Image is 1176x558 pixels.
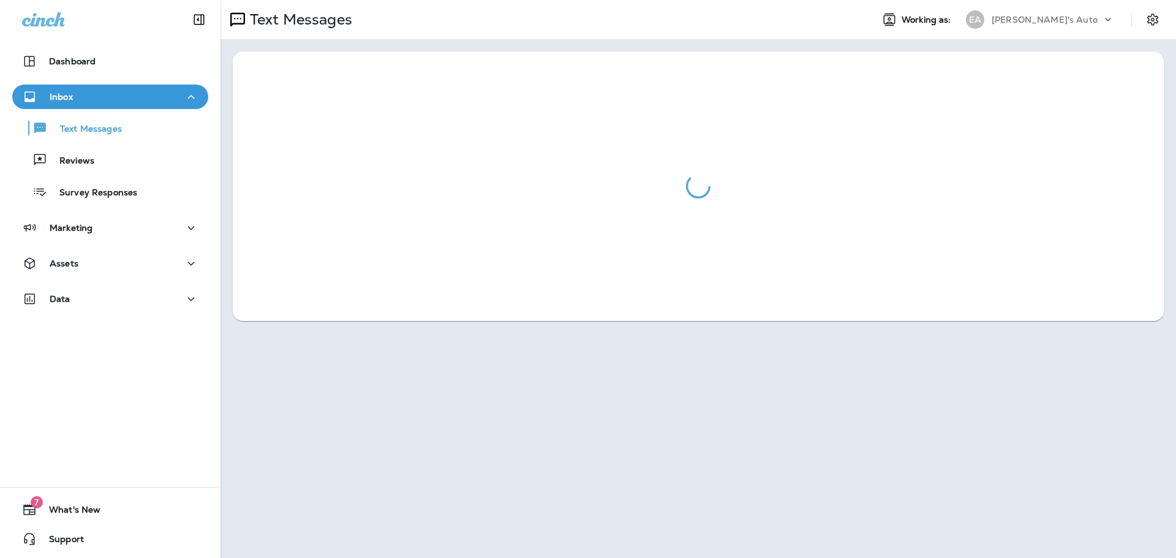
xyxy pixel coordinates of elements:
[50,223,92,233] p: Marketing
[902,15,954,25] span: Working as:
[50,92,73,102] p: Inbox
[12,216,208,240] button: Marketing
[12,287,208,311] button: Data
[12,49,208,74] button: Dashboard
[47,187,137,199] p: Survey Responses
[48,124,122,135] p: Text Messages
[12,497,208,522] button: 7What's New
[50,294,70,304] p: Data
[47,156,94,167] p: Reviews
[992,15,1098,25] p: [PERSON_NAME]'s Auto
[50,258,78,268] p: Assets
[49,56,96,66] p: Dashboard
[966,10,984,29] div: EA
[37,505,100,519] span: What's New
[31,496,43,508] span: 7
[182,7,216,32] button: Collapse Sidebar
[12,251,208,276] button: Assets
[37,534,84,549] span: Support
[12,527,208,551] button: Support
[12,85,208,109] button: Inbox
[12,147,208,173] button: Reviews
[1142,9,1164,31] button: Settings
[12,179,208,205] button: Survey Responses
[245,10,352,29] p: Text Messages
[12,115,208,141] button: Text Messages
